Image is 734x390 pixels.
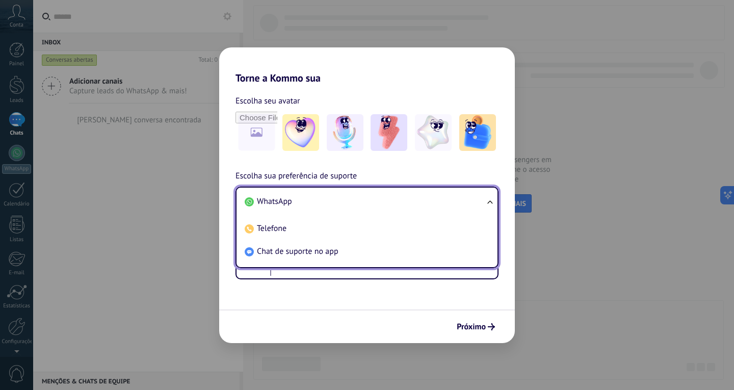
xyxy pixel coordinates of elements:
span: Escolha sua preferência de suporte [235,170,357,183]
img: -2.jpeg [327,114,363,151]
img: -5.jpeg [459,114,496,151]
img: -4.jpeg [415,114,452,151]
img: -1.jpeg [282,114,319,151]
span: WhatsApp [257,196,292,206]
span: Escolha seu avatar [235,94,300,108]
span: Próximo [457,323,486,330]
h2: Torne a Kommo sua [219,47,515,84]
span: Chat de suporte no app [257,246,338,256]
img: -3.jpeg [371,114,407,151]
span: Telefone [257,223,286,233]
button: Próximo [452,318,500,335]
